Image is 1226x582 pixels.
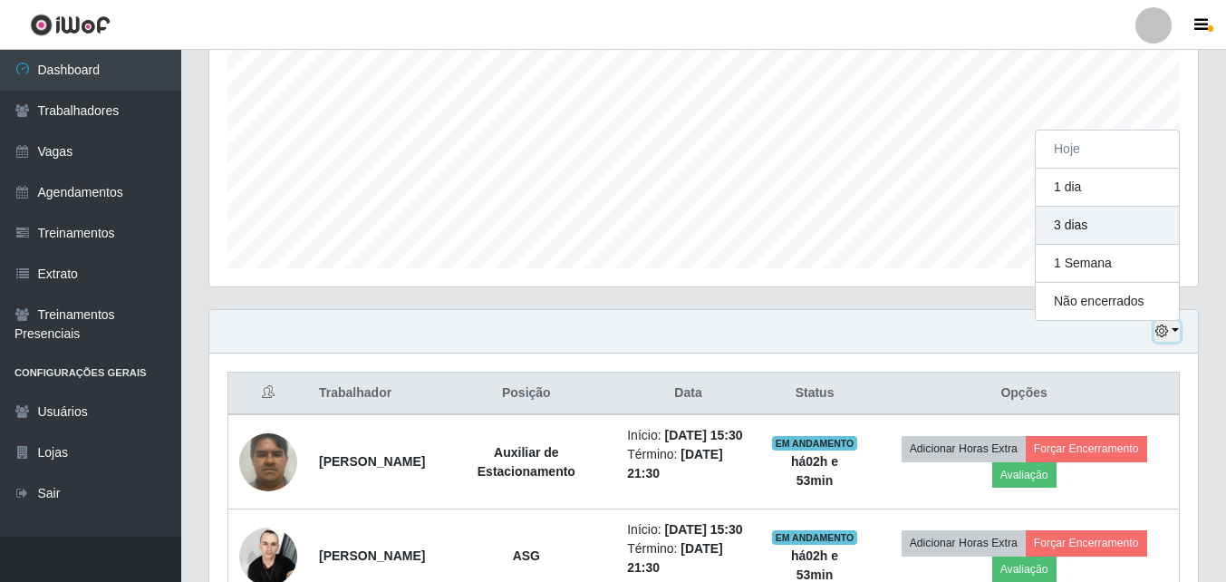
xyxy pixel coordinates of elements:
[664,522,742,537] time: [DATE] 15:30
[478,445,575,479] strong: Auxiliar de Estacionamento
[239,423,297,500] img: 1752587880902.jpeg
[992,557,1057,582] button: Avaliação
[513,548,540,563] strong: ASG
[627,520,749,539] li: Início:
[1036,207,1179,245] button: 3 dias
[319,454,425,469] strong: [PERSON_NAME]
[760,373,869,415] th: Status
[1026,436,1147,461] button: Forçar Encerramento
[627,539,749,577] li: Término:
[1036,131,1179,169] button: Hoje
[1036,245,1179,283] button: 1 Semana
[992,462,1057,488] button: Avaliação
[616,373,760,415] th: Data
[791,548,838,582] strong: há 02 h e 53 min
[902,530,1026,556] button: Adicionar Horas Extra
[869,373,1179,415] th: Opções
[902,436,1026,461] button: Adicionar Horas Extra
[791,454,838,488] strong: há 02 h e 53 min
[308,373,436,415] th: Trabalhador
[1036,169,1179,207] button: 1 dia
[319,548,425,563] strong: [PERSON_NAME]
[627,426,749,445] li: Início:
[1026,530,1147,556] button: Forçar Encerramento
[772,530,858,545] span: EM ANDAMENTO
[772,436,858,451] span: EM ANDAMENTO
[1036,283,1179,320] button: Não encerrados
[627,445,749,483] li: Término:
[664,428,742,442] time: [DATE] 15:30
[436,373,616,415] th: Posição
[30,14,111,36] img: CoreUI Logo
